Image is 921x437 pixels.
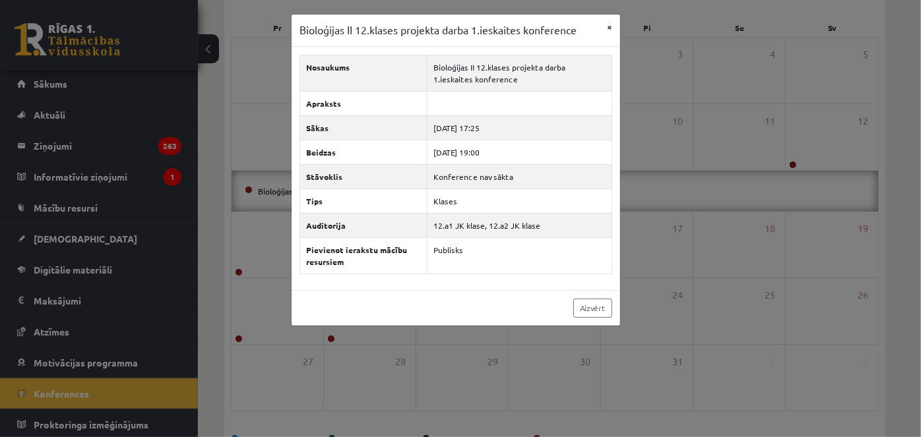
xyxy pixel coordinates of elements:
td: Klases [428,189,612,213]
th: Auditorija [300,213,428,237]
a: Aizvērt [573,299,612,318]
th: Tips [300,189,428,213]
th: Apraksts [300,91,428,115]
th: Nosaukums [300,55,428,91]
td: Konference nav sākta [428,164,612,189]
th: Pievienot ierakstu mācību resursiem [300,237,428,274]
th: Beidzas [300,140,428,164]
td: [DATE] 17:25 [428,115,612,140]
th: Sākas [300,115,428,140]
td: Publisks [428,237,612,274]
td: Bioloģijas II 12.klases projekta darba 1.ieskaites konference [428,55,612,91]
button: × [599,15,620,40]
td: 12.a1 JK klase, 12.a2 JK klase [428,213,612,237]
th: Stāvoklis [300,164,428,189]
h3: Bioloģijas II 12.klases projekta darba 1.ieskaites konference [300,22,577,38]
td: [DATE] 19:00 [428,140,612,164]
